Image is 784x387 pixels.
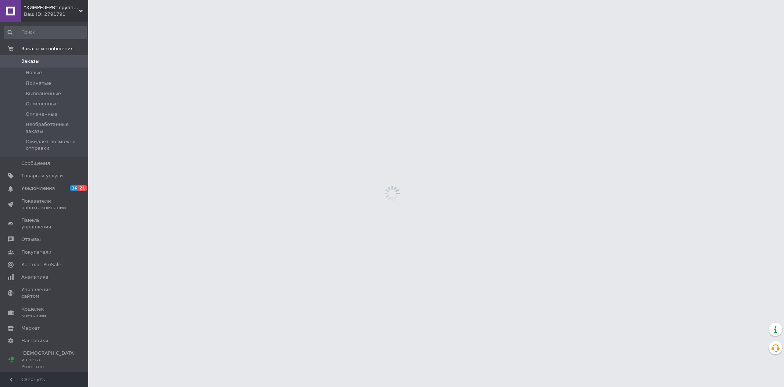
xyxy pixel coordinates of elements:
span: Отзывы [21,236,41,243]
span: Заказы и сообщения [21,46,74,52]
span: Показатели работы компании [21,198,68,211]
span: Каталог ProSale [21,261,61,268]
span: 16 [70,185,78,191]
span: Аналитика [21,274,49,281]
span: Маркет [21,325,40,332]
span: Выполненные [26,90,61,97]
span: [DEMOGRAPHIC_DATA] и счета [21,350,76,370]
span: Товары и услуги [21,173,63,179]
span: Оплаченные [26,111,57,117]
span: Отмененные [26,101,58,107]
span: Необработанные заказы [26,121,86,134]
span: Настройки [21,337,48,344]
span: Новые [26,69,42,76]
span: Ожидает возможно отправки [26,138,86,152]
span: "ХИМРЕЗЕРВ" группа компаний: ТОВ "ПРОГРЕС 2010", ТОВ "ХІМРЕЗЕРВ-УКРАЇНА" [24,4,79,11]
span: Принятые [26,80,51,87]
span: Уведомления [21,185,55,192]
span: Покупатели [21,249,51,256]
span: Кошелек компании [21,306,68,319]
span: 21 [78,185,87,191]
input: Поиск [4,26,87,39]
div: Ваш ID: 2791791 [24,11,88,18]
div: Prom топ [21,364,76,370]
span: Панель управления [21,217,68,230]
span: Сообщения [21,160,50,167]
span: Заказы [21,58,39,65]
span: Управление сайтом [21,286,68,300]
